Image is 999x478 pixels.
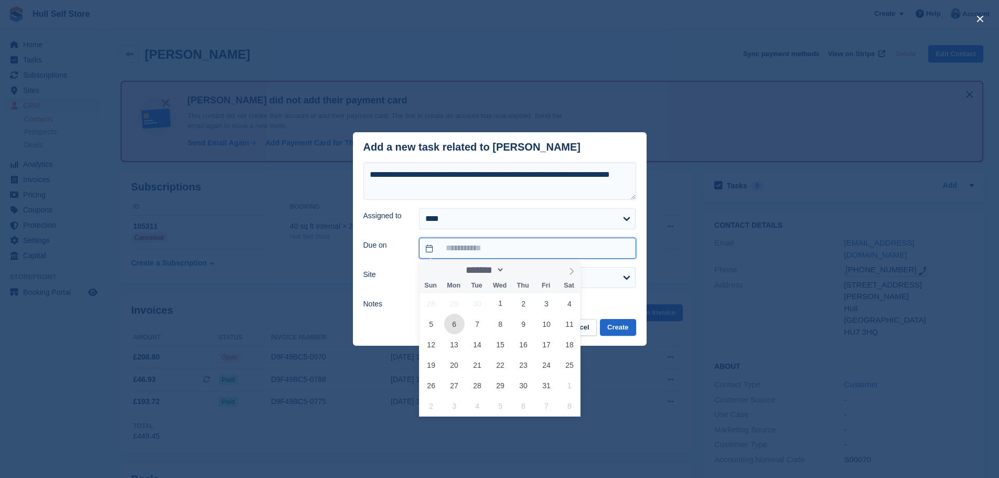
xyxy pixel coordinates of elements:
span: November 1, 2025 [559,375,579,396]
select: Month [462,264,504,275]
span: October 6, 2025 [444,314,465,334]
span: September 29, 2025 [444,293,465,314]
span: October 26, 2025 [421,375,442,396]
input: Year [504,264,538,275]
span: October 14, 2025 [467,334,488,355]
span: Wed [488,282,511,289]
span: October 7, 2025 [467,314,488,334]
span: October 28, 2025 [467,375,488,396]
span: September 30, 2025 [467,293,488,314]
label: Due on [363,240,407,251]
span: October 8, 2025 [490,314,511,334]
span: October 21, 2025 [467,355,488,375]
span: October 19, 2025 [421,355,442,375]
span: October 22, 2025 [490,355,511,375]
span: November 7, 2025 [536,396,557,416]
span: October 27, 2025 [444,375,465,396]
div: Add a new task related to [PERSON_NAME] [363,141,581,153]
span: October 3, 2025 [536,293,557,314]
span: Thu [511,282,534,289]
span: October 13, 2025 [444,334,465,355]
span: October 30, 2025 [513,375,534,396]
label: Notes [363,299,407,310]
label: Assigned to [363,210,407,221]
span: October 31, 2025 [536,375,557,396]
span: October 29, 2025 [490,375,511,396]
span: September 28, 2025 [421,293,442,314]
span: October 1, 2025 [490,293,511,314]
span: November 4, 2025 [467,396,488,416]
button: Create [600,319,636,336]
button: close [972,10,989,27]
span: November 2, 2025 [421,396,442,416]
span: November 8, 2025 [559,396,579,416]
span: Fri [534,282,557,289]
span: November 3, 2025 [444,396,465,416]
label: Site [363,269,407,280]
span: October 9, 2025 [513,314,534,334]
span: October 20, 2025 [444,355,465,375]
span: Sat [557,282,581,289]
span: October 15, 2025 [490,334,511,355]
span: October 2, 2025 [513,293,534,314]
span: Mon [442,282,465,289]
span: November 5, 2025 [490,396,511,416]
span: October 12, 2025 [421,334,442,355]
span: October 11, 2025 [559,314,579,334]
span: October 10, 2025 [536,314,557,334]
span: October 4, 2025 [559,293,579,314]
span: October 24, 2025 [536,355,557,375]
span: October 5, 2025 [421,314,442,334]
span: October 16, 2025 [513,334,534,355]
span: October 18, 2025 [559,334,579,355]
span: Sun [419,282,442,289]
span: October 17, 2025 [536,334,557,355]
span: October 23, 2025 [513,355,534,375]
span: October 25, 2025 [559,355,579,375]
span: Tue [465,282,488,289]
span: November 6, 2025 [513,396,534,416]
